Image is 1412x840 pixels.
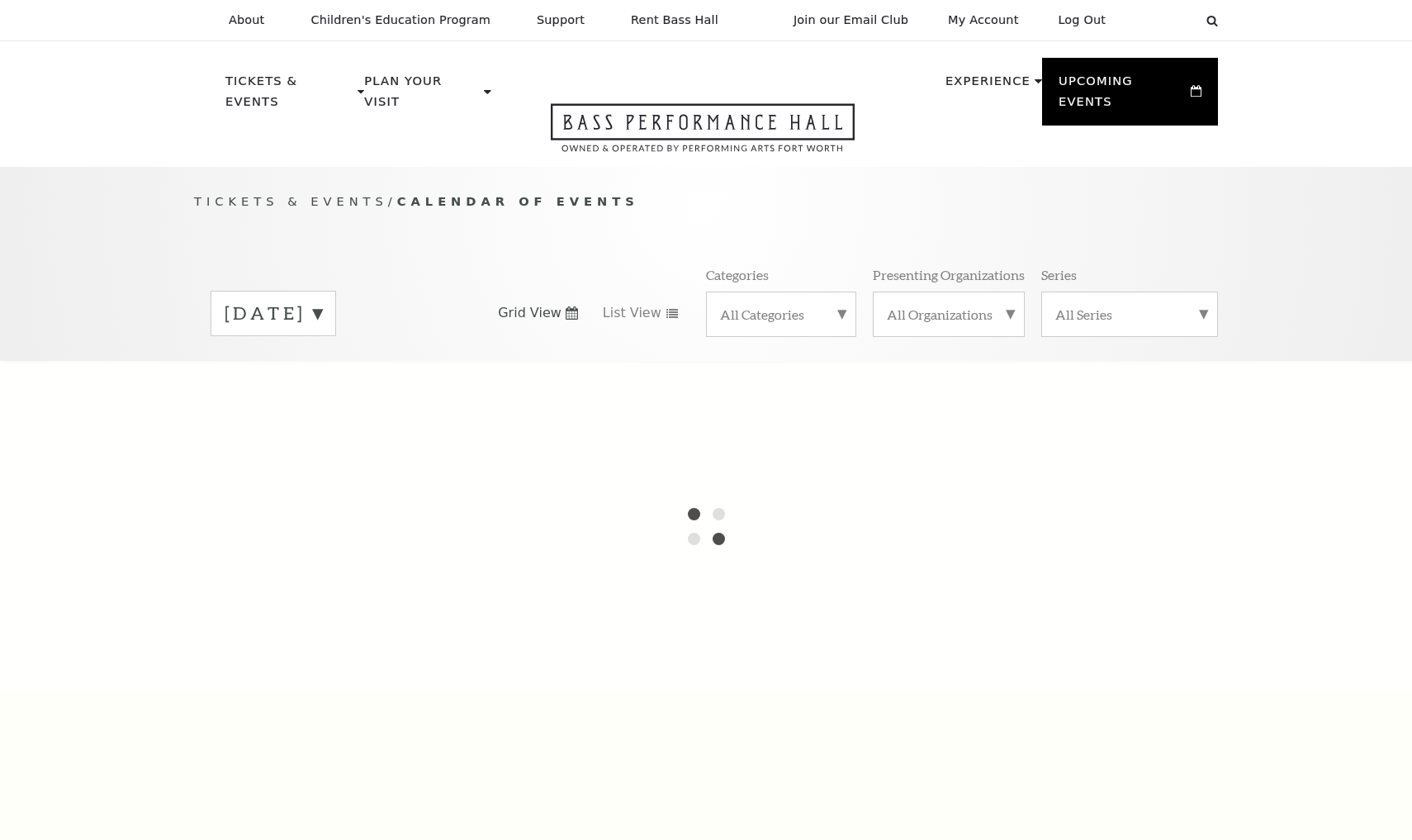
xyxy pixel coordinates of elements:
p: Support [537,13,585,27]
p: Presenting Organizations [873,266,1025,283]
label: [DATE] [225,301,322,326]
p: Children's Education Program [310,13,490,27]
p: Experience [945,71,1031,101]
p: Categories [706,266,769,283]
p: About [229,13,264,27]
p: Series [1041,266,1077,283]
span: List View [603,304,661,322]
p: Plan Your Visit [364,71,480,121]
select: Select: [1132,12,1191,28]
span: Grid View [498,304,561,322]
label: All Series [1055,306,1204,323]
p: Rent Bass Hall [631,13,718,27]
label: All Categories [720,306,842,323]
span: Tickets & Events [194,194,388,208]
p: / [194,192,1218,212]
p: Upcoming Events [1059,71,1187,121]
label: All Organizations [887,306,1011,323]
span: Calendar of Events [397,194,639,208]
p: Tickets & Events [225,71,353,121]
